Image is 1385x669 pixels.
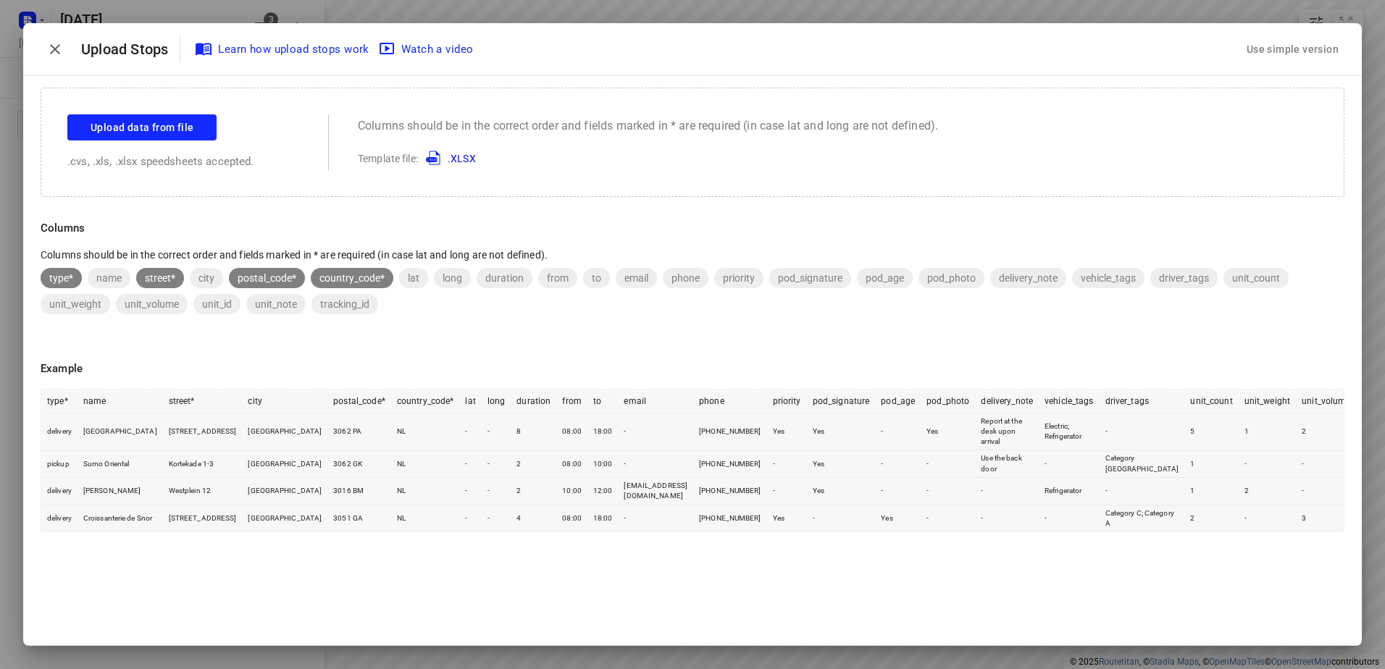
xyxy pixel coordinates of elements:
span: unit_volume [116,298,188,310]
p: Columns should be in the correct order and fields marked in * are required (in case lat and long ... [358,117,938,135]
td: NL [391,505,460,531]
span: Learn how upload stops work [198,40,369,59]
th: city [242,390,327,413]
th: unit_weight [1239,390,1296,413]
span: driver_tags [1150,272,1218,284]
td: 2 [511,478,556,505]
th: pod_signature [807,390,876,413]
th: postal_code* [327,390,391,413]
td: - [618,505,693,531]
td: 2 [1239,478,1296,505]
th: pod_photo [921,390,975,413]
th: unit_count [1184,390,1238,413]
p: Columns should be in the correct order and fields marked in * are required (in case lat and long ... [41,248,1344,262]
td: - [921,450,975,478]
th: email [618,390,693,413]
span: priority [714,272,763,284]
td: 5 [1184,413,1238,450]
button: Use simple version [1241,36,1344,63]
td: Yes [807,478,876,505]
td: - [767,478,807,505]
span: duration [477,272,532,284]
span: email [616,272,657,284]
span: vehicle_tags [1072,272,1145,284]
td: 8 [511,413,556,450]
td: [STREET_ADDRESS] [163,505,243,531]
td: 2 [1296,413,1356,450]
td: 3 [1296,505,1356,531]
td: Westplein 12 [163,478,243,505]
td: Use the back door [975,450,1039,478]
td: 10:00 [587,450,619,478]
td: 2 [1184,505,1238,531]
span: country_code* [311,272,393,284]
td: Yes [875,505,921,531]
td: Yes [807,450,876,478]
td: 18:00 [587,413,619,450]
td: [EMAIL_ADDRESS][DOMAIN_NAME] [618,478,693,505]
td: [GEOGRAPHIC_DATA] [242,505,327,531]
td: 1 [1184,478,1238,505]
td: - [618,413,693,450]
th: to [587,390,619,413]
td: - [975,505,1039,531]
td: - [767,450,807,478]
th: vehicle_tags [1039,390,1100,413]
td: - [875,450,921,478]
td: [PHONE_NUMBER] [693,478,767,505]
td: - [1239,450,1296,478]
td: - [807,505,876,531]
td: - [1296,450,1356,478]
td: [GEOGRAPHIC_DATA] [242,450,327,478]
th: type* [41,390,78,413]
th: from [556,390,587,413]
td: - [1296,478,1356,505]
td: - [459,450,481,478]
span: postal_code* [229,272,305,284]
td: 18:00 [587,505,619,531]
td: - [921,478,975,505]
td: [PHONE_NUMBER] [693,413,767,450]
span: from [538,272,577,284]
td: - [1100,478,1185,505]
span: type* [41,272,82,284]
td: [PERSON_NAME] [78,478,163,505]
p: .cvs, .xls, .xlsx speedsheets accepted. [67,153,299,170]
span: city [190,272,223,284]
td: delivery [41,413,78,450]
td: - [1239,505,1296,531]
span: unit_id [193,298,240,310]
span: pod_signature [769,272,851,284]
td: Category C; Category A [1100,505,1185,531]
td: - [1039,450,1100,478]
th: long [482,390,511,413]
td: Kortekade 1-3 [163,450,243,478]
span: phone [663,272,708,284]
td: 3016 BM [327,478,391,505]
td: 1 [1184,450,1238,478]
td: Yes [921,413,975,450]
td: 12:00 [587,478,619,505]
p: Upload Stops [81,38,180,60]
td: 10:00 [556,478,587,505]
td: - [618,450,693,478]
span: tracking_id [311,298,378,310]
td: [STREET_ADDRESS] [163,413,243,450]
td: - [975,478,1039,505]
span: lat [399,272,428,284]
td: NL [391,450,460,478]
td: 1 [1239,413,1296,450]
th: street* [163,390,243,413]
span: pod_photo [919,272,984,284]
td: delivery [41,505,78,531]
td: Yes [767,413,807,450]
td: [GEOGRAPHIC_DATA] [78,413,163,450]
td: 4 [511,505,556,531]
td: - [875,413,921,450]
td: 3062 GK [327,450,391,478]
td: Electric; Refrigerator [1039,413,1100,450]
th: country_code* [391,390,460,413]
span: long [434,272,471,284]
span: unit_count [1223,272,1289,284]
img: XLSX [426,149,443,167]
